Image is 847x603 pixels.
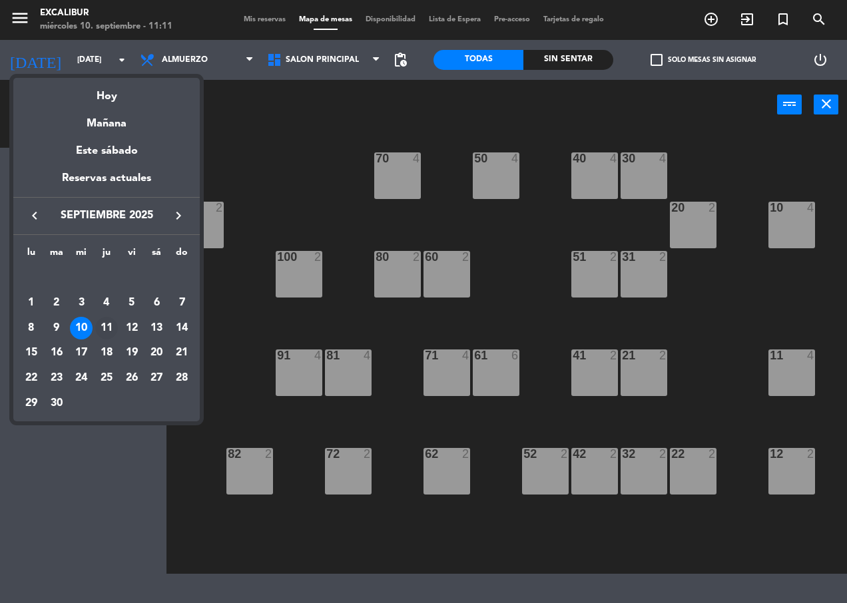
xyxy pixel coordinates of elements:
i: keyboard_arrow_left [27,208,43,224]
th: martes [44,245,69,266]
td: 22 de septiembre de 2025 [19,365,44,391]
div: 10 [70,317,93,339]
div: Hoy [13,78,200,105]
td: 27 de septiembre de 2025 [144,365,170,391]
td: 19 de septiembre de 2025 [119,340,144,365]
td: SEP. [19,265,194,290]
div: 5 [121,292,143,314]
td: 5 de septiembre de 2025 [119,290,144,315]
div: 30 [45,392,68,415]
div: 15 [20,341,43,364]
div: 4 [95,292,118,314]
td: 15 de septiembre de 2025 [19,340,44,365]
div: 25 [95,367,118,389]
td: 16 de septiembre de 2025 [44,340,69,365]
div: Reservas actuales [13,170,200,197]
button: keyboard_arrow_right [166,207,190,224]
td: 20 de septiembre de 2025 [144,340,170,365]
th: lunes [19,245,44,266]
td: 1 de septiembre de 2025 [19,290,44,315]
td: 3 de septiembre de 2025 [69,290,94,315]
div: 17 [70,341,93,364]
td: 6 de septiembre de 2025 [144,290,170,315]
td: 17 de septiembre de 2025 [69,340,94,365]
td: 23 de septiembre de 2025 [44,365,69,391]
div: 3 [70,292,93,314]
td: 30 de septiembre de 2025 [44,391,69,416]
div: 2 [45,292,68,314]
div: Este sábado [13,132,200,170]
td: 25 de septiembre de 2025 [94,365,119,391]
div: 11 [95,317,118,339]
div: Mañana [13,105,200,132]
td: 9 de septiembre de 2025 [44,315,69,341]
div: 6 [145,292,168,314]
th: domingo [169,245,194,266]
div: 21 [170,341,193,364]
div: 26 [121,367,143,389]
div: 24 [70,367,93,389]
td: 4 de septiembre de 2025 [94,290,119,315]
td: 12 de septiembre de 2025 [119,315,144,341]
div: 9 [45,317,68,339]
th: miércoles [69,245,94,266]
td: 14 de septiembre de 2025 [169,315,194,341]
div: 29 [20,392,43,415]
span: septiembre 2025 [47,207,166,224]
div: 28 [170,367,193,389]
th: jueves [94,245,119,266]
td: 18 de septiembre de 2025 [94,340,119,365]
th: sábado [144,245,170,266]
div: 27 [145,367,168,389]
td: 26 de septiembre de 2025 [119,365,144,391]
i: keyboard_arrow_right [170,208,186,224]
th: viernes [119,245,144,266]
td: 28 de septiembre de 2025 [169,365,194,391]
td: 10 de septiembre de 2025 [69,315,94,341]
div: 12 [121,317,143,339]
td: 7 de septiembre de 2025 [169,290,194,315]
div: 18 [95,341,118,364]
div: 16 [45,341,68,364]
div: 1 [20,292,43,314]
div: 13 [145,317,168,339]
td: 21 de septiembre de 2025 [169,340,194,365]
div: 20 [145,341,168,364]
td: 2 de septiembre de 2025 [44,290,69,315]
div: 22 [20,367,43,389]
div: 19 [121,341,143,364]
button: keyboard_arrow_left [23,207,47,224]
td: 13 de septiembre de 2025 [144,315,170,341]
div: 14 [170,317,193,339]
td: 24 de septiembre de 2025 [69,365,94,391]
td: 8 de septiembre de 2025 [19,315,44,341]
div: 8 [20,317,43,339]
td: 11 de septiembre de 2025 [94,315,119,341]
td: 29 de septiembre de 2025 [19,391,44,416]
div: 23 [45,367,68,389]
div: 7 [170,292,193,314]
